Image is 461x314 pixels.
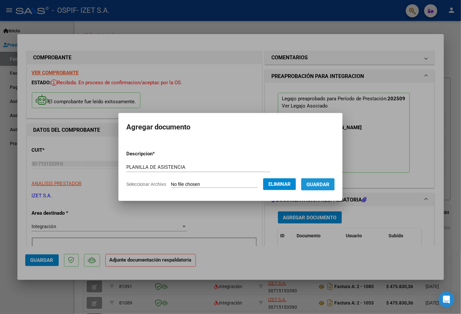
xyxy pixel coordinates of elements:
[268,181,291,187] span: Eliminar
[126,150,189,158] p: Descripcion
[306,182,329,187] span: Guardar
[439,292,454,307] div: Open Intercom Messenger
[263,178,296,190] button: Eliminar
[126,182,166,187] span: Seleccionar Archivo
[301,178,335,190] button: Guardar
[126,121,335,133] h2: Agregar documento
